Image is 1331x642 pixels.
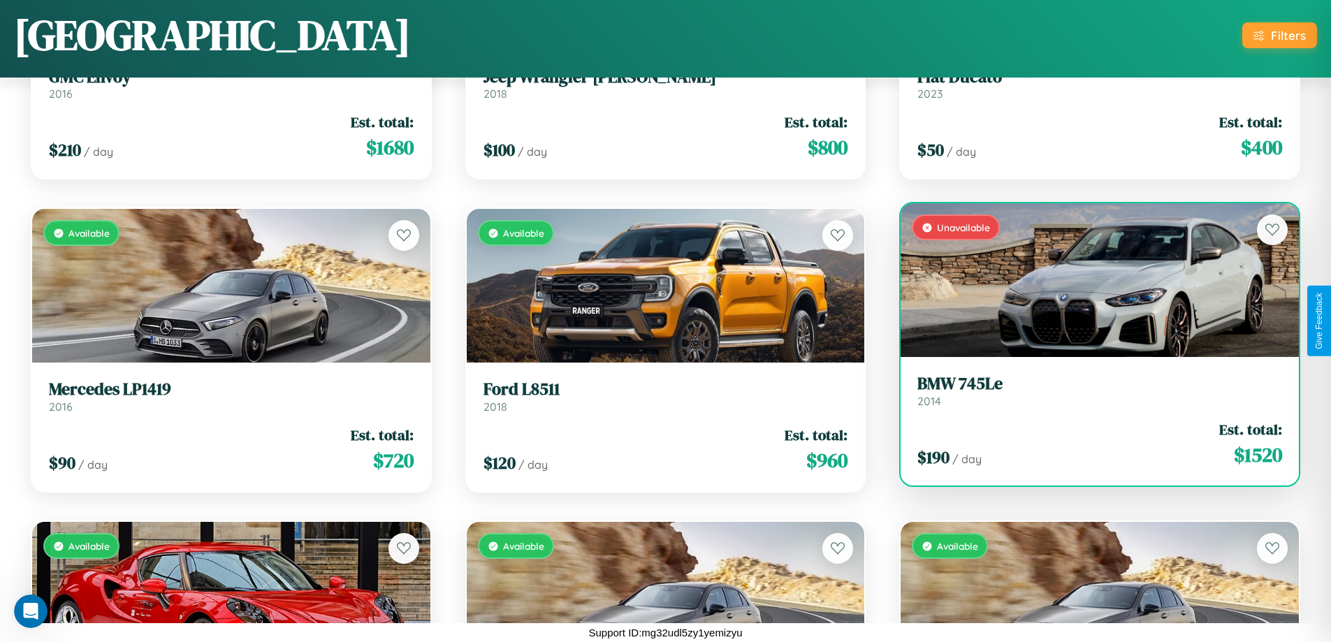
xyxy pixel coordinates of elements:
span: 2016 [49,400,73,414]
span: $ 720 [373,446,414,474]
span: $ 100 [483,138,515,161]
a: Ford L85112018 [483,379,848,414]
h1: [GEOGRAPHIC_DATA] [14,6,411,64]
iframe: Intercom live chat [14,594,48,628]
span: Unavailable [937,221,990,233]
span: $ 210 [49,138,81,161]
span: 2023 [917,87,943,101]
a: Mercedes LP14192016 [49,379,414,414]
span: $ 400 [1241,133,1282,161]
span: $ 90 [49,451,75,474]
h3: Mercedes LP1419 [49,379,414,400]
span: 2016 [49,87,73,101]
span: / day [78,458,108,472]
a: Jeep Wrangler [PERSON_NAME]2018 [483,67,848,101]
span: $ 1520 [1234,441,1282,469]
span: 2018 [483,400,507,414]
span: $ 1680 [366,133,414,161]
span: Est. total: [785,425,848,445]
a: Fiat Ducato2023 [917,67,1282,101]
h3: Jeep Wrangler [PERSON_NAME] [483,67,848,87]
h3: BMW 745Le [917,374,1282,394]
span: Available [68,227,110,239]
span: Est. total: [785,112,848,132]
span: / day [518,458,548,472]
span: / day [947,145,976,159]
span: $ 120 [483,451,516,474]
span: / day [518,145,547,159]
span: Available [503,227,544,239]
span: Est. total: [1219,112,1282,132]
a: BMW 745Le2014 [917,374,1282,408]
span: $ 960 [806,446,848,474]
p: Support ID: mg32udl5zy1yemizyu [588,623,742,642]
div: Give Feedback [1314,293,1324,349]
span: Available [503,540,544,552]
span: Est. total: [351,112,414,132]
span: Est. total: [351,425,414,445]
span: $ 50 [917,138,944,161]
div: Filters [1271,28,1306,43]
a: GMC Envoy2016 [49,67,414,101]
span: Available [937,540,978,552]
span: 2018 [483,87,507,101]
span: Available [68,540,110,552]
span: / day [84,145,113,159]
span: Est. total: [1219,419,1282,439]
h3: Ford L8511 [483,379,848,400]
span: 2014 [917,394,941,408]
span: / day [952,452,982,466]
button: Filters [1242,22,1317,48]
span: $ 190 [917,446,950,469]
span: $ 800 [808,133,848,161]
